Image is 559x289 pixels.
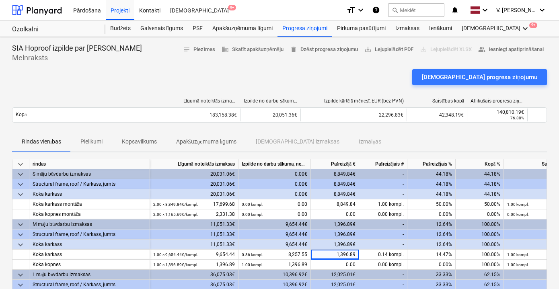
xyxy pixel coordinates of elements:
div: 1,396.89 [153,260,235,270]
div: 20,031.06€ [150,189,238,199]
i: keyboard_arrow_down [480,5,490,15]
div: 33.33% [407,270,456,280]
i: keyboard_arrow_down [520,24,530,33]
div: Ozolkalni [12,25,96,34]
div: - [359,219,407,230]
div: 20,031.06€ [150,169,238,179]
p: Kopsavilkums [122,137,157,146]
small: 1.00 × 1,396.89€ / kompl. [153,262,198,267]
span: keyboard_arrow_down [16,220,25,230]
div: 44.18% [407,169,456,179]
div: 44.18% [456,169,504,179]
div: Koka karkass [33,250,146,260]
div: 0.00 kompl. [359,260,407,270]
div: 100.00% [456,250,504,260]
div: rindas [29,159,150,169]
button: Skatīt apakšuzņēmēju [218,43,287,56]
span: Piezīmes [183,45,215,54]
div: 0.14 kompl. [359,250,407,260]
div: Kopā % [456,159,504,169]
div: 42,348.19€ [407,109,467,121]
div: 44.18% [407,179,456,189]
div: Koka karkass montāža [33,199,146,209]
span: keyboard_arrow_down [16,230,25,240]
div: - [359,189,407,199]
div: Izmaksas [390,20,424,37]
div: 0.00% [407,209,456,219]
div: Koka kopnes [33,260,146,270]
p: Kopā [16,111,27,118]
div: 50.00% [456,199,504,209]
small: 0.86 kompl. [242,252,263,257]
span: delete [290,46,297,53]
div: 100.00% [456,240,504,250]
div: 12,025.01€ [311,270,359,280]
span: save_alt [364,46,372,53]
span: business [222,46,229,53]
div: 8,849.84 [311,199,359,209]
span: keyboard_arrow_down [16,180,25,189]
div: M māju būvdarbu izmaksas [33,219,146,230]
span: V. [PERSON_NAME] [496,7,536,13]
div: 8,257.55 [242,250,307,260]
a: Galvenais līgums [136,20,188,37]
i: notifications [451,5,459,15]
p: SIA Hoproof izpilde par [PERSON_NAME] [12,43,142,53]
div: 0.00% [407,260,456,270]
small: 1.00 kompl. [242,262,263,267]
small: 1.00 kompl. [507,262,529,267]
div: 12.64% [407,230,456,240]
small: 2.00 × 1,165.69€ / kompl. [153,212,198,217]
button: Meklēt [388,3,444,17]
div: 100.00% [456,219,504,230]
div: PSF [188,20,208,37]
div: Koka karkass [33,240,146,250]
div: Structural frame, roof / Karkass, jumts [33,230,146,240]
div: 0.00% [456,209,504,219]
div: 0.00€ [238,189,311,199]
div: Structural frame, roof / Karkass, jumts [33,179,146,189]
button: Iesniegt apstiprināšanai [475,43,547,56]
div: - [359,240,407,250]
div: 14.47% [407,250,456,260]
div: [DEMOGRAPHIC_DATA] [457,20,535,37]
div: 8,849.84€ [311,169,359,179]
div: 9,654.44 [153,250,235,260]
span: Skatīt apakšuzņēmēju [222,45,284,54]
div: 44.18% [456,179,504,189]
a: Apakšuzņēmuma līgumi [208,20,277,37]
span: Iesniegt apstiprināšanai [478,45,544,54]
div: 44.18% [407,189,456,199]
div: 1,396.89€ [311,230,359,240]
div: - [359,169,407,179]
p: Rindas vienības [22,137,61,146]
p: Apakšuzņēmuma līgums [176,137,237,146]
small: 0.00 kompl. [507,212,529,217]
small: 1.00 kompl. [507,202,529,207]
div: Koka kopnes montāža [33,209,146,219]
i: keyboard_arrow_down [537,5,547,15]
div: 100.00% [456,230,504,240]
a: Ienākumi [424,20,457,37]
div: 12.64% [407,219,456,230]
div: 11,051.33€ [150,240,238,250]
div: Pašreizējā € [311,159,359,169]
div: 22,296.83€ [300,109,407,121]
div: Progresa ziņojumi [277,20,332,37]
div: 17,699.68 [153,199,235,209]
div: Izpilde no darbu sākuma, neskaitot kārtējā mēneša izpildi [238,159,311,169]
div: 100.00% [456,260,504,270]
div: 36,075.03€ [150,270,238,280]
div: Izpilde no darbu sākuma, neskaitot kārtējā mēneša izpildi [244,98,298,104]
i: format_size [346,5,356,15]
span: keyboard_arrow_down [16,160,25,169]
div: 44.18% [456,189,504,199]
div: 11,051.33€ [150,219,238,230]
div: Pašreizējais # [359,159,407,169]
div: 2,331.38 [153,209,235,219]
div: 1,396.89 [311,250,359,260]
a: Pirkuma pasūtījumi [332,20,390,37]
div: - [359,270,407,280]
span: 9+ [529,23,537,28]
